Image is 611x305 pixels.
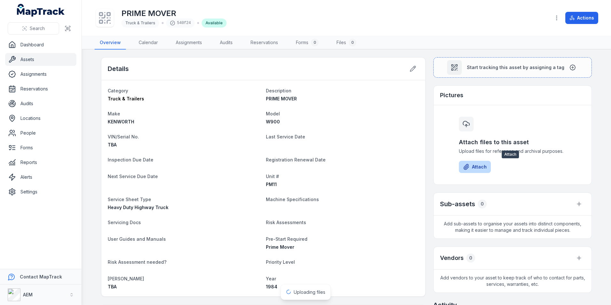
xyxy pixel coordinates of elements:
[121,8,227,19] h1: PRIME MOVER
[17,4,65,17] a: MapTrack
[266,96,297,101] span: PRIME MOVER
[108,205,168,210] span: Heavy Duty Highway Truck
[266,259,295,265] span: Priority Level
[478,199,487,208] div: 0
[266,220,306,225] span: Risk Assessments
[266,134,305,139] span: Last Service Date
[266,197,319,202] span: Machine Specifications
[440,91,463,100] h3: Pictures
[8,22,59,35] button: Search
[5,127,76,139] a: People
[108,119,134,124] span: KENWORTH
[134,36,163,50] a: Calendar
[95,36,126,50] a: Overview
[266,174,279,179] span: Unit #
[108,220,141,225] span: Servicing Docs
[23,292,33,297] strong: AEM
[5,82,76,95] a: Reservations
[266,284,277,289] span: 1984
[459,161,491,173] button: Attach
[108,134,139,139] span: VIN/Serial No.
[5,185,76,198] a: Settings
[291,36,324,50] a: Forms0
[459,148,566,154] span: Upload files for reference and archival purposes.
[266,236,307,242] span: Pre-Start Required
[202,19,227,27] div: Available
[440,254,464,262] h3: Vendors
[502,151,519,158] span: Attach
[245,36,283,50] a: Reservations
[108,276,144,281] span: [PERSON_NAME]
[565,12,598,24] button: Actions
[266,157,326,162] span: Registration Renewal Date
[266,244,294,250] span: Prime Mover
[108,64,129,73] h2: Details
[215,36,238,50] a: Audits
[294,289,325,295] span: Uploading files
[108,157,153,162] span: Inspection Due Date
[125,20,155,25] span: Truck & Trailers
[459,138,566,147] h3: Attach files to this asset
[166,19,195,27] div: 540f24
[433,57,592,78] button: Start tracking this asset by assigning a tag
[108,96,144,101] span: Truck & Trailers
[266,276,276,281] span: Year
[108,174,158,179] span: Next Service Due Date
[434,270,592,293] span: Add vendors to your asset to keep track of who to contact for parts, services, warranties, etc.
[108,236,166,242] span: User Guides and Manuals
[331,36,361,50] a: Files0
[108,284,117,289] span: TBA
[266,182,277,187] span: PM11
[266,88,291,93] span: Description
[108,197,151,202] span: Service Sheet Type
[108,142,117,147] span: TBA
[108,111,120,116] span: Make
[266,111,280,116] span: Model
[5,97,76,110] a: Audits
[5,112,76,125] a: Locations
[30,25,45,32] span: Search
[434,215,592,239] span: Add sub-assets to organise your assets into distinct components, making it easier to manage and t...
[5,53,76,66] a: Assets
[20,274,62,279] strong: Contact MapTrack
[171,36,207,50] a: Assignments
[5,171,76,184] a: Alerts
[108,259,166,265] span: Risk Assessment needed?
[5,156,76,169] a: Reports
[466,254,475,262] div: 0
[5,38,76,51] a: Dashboard
[311,39,319,46] div: 0
[349,39,356,46] div: 0
[5,68,76,81] a: Assignments
[467,64,564,71] span: Start tracking this asset by assigning a tag
[5,141,76,154] a: Forms
[440,199,475,208] h2: Sub-assets
[266,119,280,124] span: W900
[108,88,128,93] span: Category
